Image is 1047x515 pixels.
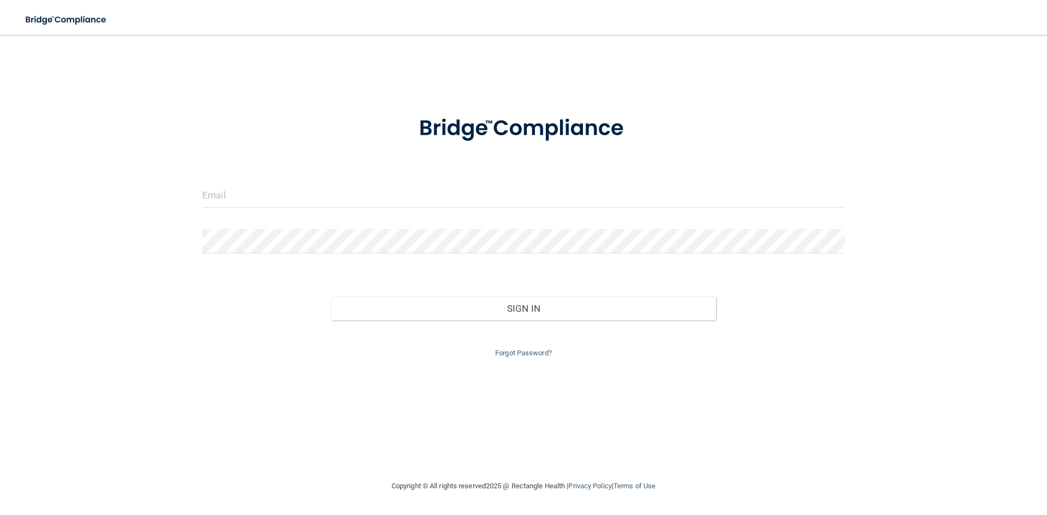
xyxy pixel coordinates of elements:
[613,482,655,490] a: Terms of Use
[202,183,845,208] input: Email
[495,349,552,357] a: Forgot Password?
[568,482,611,490] a: Privacy Policy
[324,469,723,504] div: Copyright © All rights reserved 2025 @ Rectangle Health | |
[396,100,651,157] img: bridge_compliance_login_screen.278c3ca4.svg
[331,296,717,320] button: Sign In
[16,9,117,31] img: bridge_compliance_login_screen.278c3ca4.svg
